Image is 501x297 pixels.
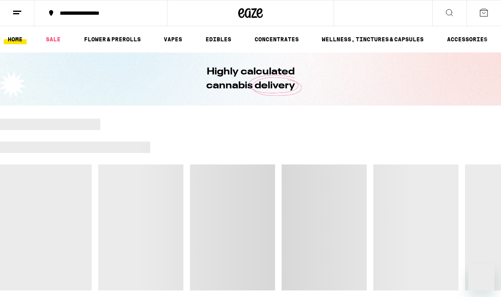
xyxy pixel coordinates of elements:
[443,34,492,44] a: ACCESSORIES
[250,34,303,44] a: CONCENTRATES
[201,34,235,44] a: EDIBLES
[468,264,494,290] iframe: Button to launch messaging window
[80,34,145,44] a: FLOWER & PREROLLS
[160,34,186,44] a: VAPES
[4,34,27,44] a: HOME
[42,34,65,44] a: SALE
[183,65,318,93] h1: Highly calculated cannabis delivery
[318,34,428,44] a: WELLNESS, TINCTURES & CAPSULES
